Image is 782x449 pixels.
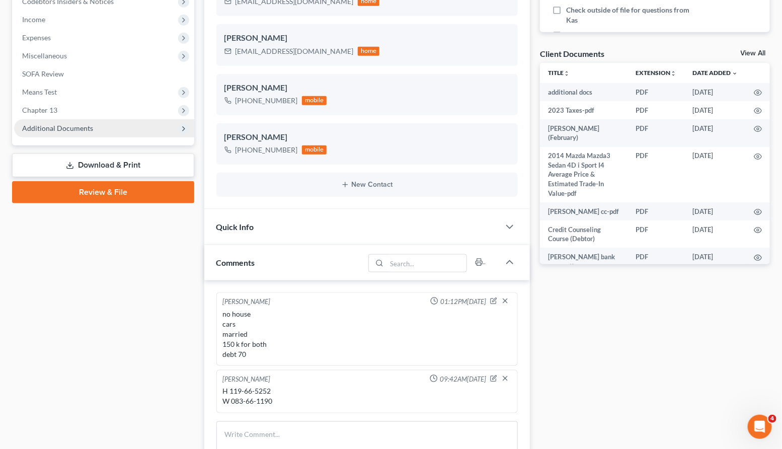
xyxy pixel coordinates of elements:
[224,131,510,143] div: [PERSON_NAME]
[540,202,628,220] td: [PERSON_NAME] cc-pdf
[684,101,746,119] td: [DATE]
[748,415,772,439] iframe: Intercom live chat
[741,50,766,57] a: View All
[358,47,380,56] div: home
[12,181,194,203] a: Review & File
[540,48,604,59] div: Client Documents
[540,101,628,119] td: 2023 Taxes-pdf
[628,220,684,248] td: PDF
[732,70,738,77] i: expand_more
[540,220,628,248] td: Credit Counseling Course (Debtor)
[566,6,689,24] span: Check outside of file for questions from Kas
[628,248,684,275] td: PDF
[628,119,684,147] td: PDF
[692,69,738,77] a: Date Added expand_more
[236,46,354,56] div: [EMAIL_ADDRESS][DOMAIN_NAME]
[236,96,298,106] div: [PHONE_NUMBER]
[628,202,684,220] td: PDF
[440,375,486,384] span: 09:42AM[DATE]
[22,88,57,96] span: Means Test
[216,258,255,267] span: Comments
[628,83,684,101] td: PDF
[12,154,194,177] a: Download & Print
[216,222,254,232] span: Quick Info
[224,82,510,94] div: [PERSON_NAME]
[302,145,327,155] div: mobile
[223,297,271,307] div: [PERSON_NAME]
[684,248,746,275] td: [DATE]
[684,202,746,220] td: [DATE]
[387,255,467,272] input: Search...
[540,147,628,202] td: 2014 Mazda Mazda3 Sedan 4D i Sport I4 Average Price & Estimated Trade-In Value-pdf
[22,124,93,132] span: Additional Documents
[540,83,628,101] td: additional docs
[540,119,628,147] td: [PERSON_NAME] (February)
[223,387,512,407] div: H 119-66-5252 W 083-66-1190
[670,70,676,77] i: unfold_more
[14,65,194,83] a: SOFA Review
[223,375,271,385] div: [PERSON_NAME]
[684,119,746,147] td: [DATE]
[564,70,570,77] i: unfold_more
[684,147,746,202] td: [DATE]
[628,101,684,119] td: PDF
[22,106,57,114] span: Chapter 13
[566,31,682,49] span: Review notes from file preparation to file - re money in bank
[22,33,51,42] span: Expenses
[548,69,570,77] a: Titleunfold_more
[223,309,512,359] div: no house cars married 150 k for both debt 70
[440,297,486,307] span: 01:12PM[DATE]
[224,181,510,189] button: New Contact
[540,248,628,275] td: [PERSON_NAME] bank stmt-pdf
[768,415,776,423] span: 4
[302,96,327,105] div: mobile
[22,69,64,78] span: SOFA Review
[636,69,676,77] a: Extensionunfold_more
[22,51,67,60] span: Miscellaneous
[236,145,298,155] div: [PHONE_NUMBER]
[224,32,510,44] div: [PERSON_NAME]
[628,147,684,202] td: PDF
[22,15,45,24] span: Income
[684,220,746,248] td: [DATE]
[684,83,746,101] td: [DATE]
